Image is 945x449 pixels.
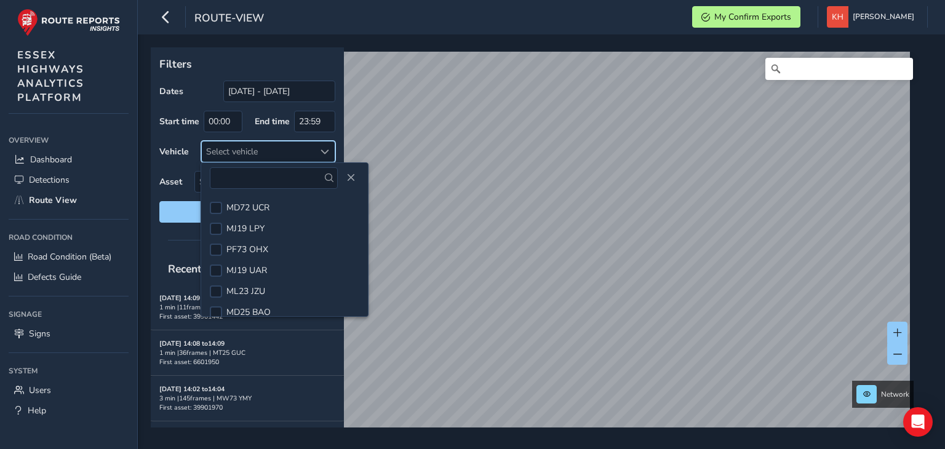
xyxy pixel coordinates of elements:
[9,131,129,149] div: Overview
[692,6,800,28] button: My Confirm Exports
[765,58,913,80] input: Search
[28,271,81,283] span: Defects Guide
[155,52,910,442] canvas: Map
[159,253,237,285] span: Recent trips
[255,116,290,127] label: End time
[159,56,335,72] p: Filters
[194,10,264,28] span: route-view
[202,141,314,162] div: Select vehicle
[195,172,314,192] span: Select an asset code
[9,305,129,324] div: Signage
[159,348,335,357] div: 1 min | 36 frames | MT25 GUC
[17,48,84,105] span: ESSEX HIGHWAYS ANALYTICS PLATFORM
[159,85,183,97] label: Dates
[159,146,189,157] label: Vehicle
[9,362,129,380] div: System
[159,116,199,127] label: Start time
[9,190,129,210] a: Route View
[159,357,219,367] span: First asset: 6601950
[714,11,791,23] span: My Confirm Exports
[159,403,223,412] span: First asset: 39901970
[29,194,77,206] span: Route View
[29,174,70,186] span: Detections
[29,328,50,340] span: Signs
[169,206,326,218] span: Reset filters
[226,244,268,255] span: PF73 OHX
[881,389,909,399] span: Network
[28,405,46,416] span: Help
[159,384,225,394] strong: [DATE] 14:02 to 14:04
[342,169,359,186] button: Close
[30,154,72,165] span: Dashboard
[903,407,933,437] div: Open Intercom Messenger
[159,394,335,403] div: 3 min | 145 frames | MW73 YMY
[159,201,335,223] button: Reset filters
[9,324,129,344] a: Signs
[9,170,129,190] a: Detections
[9,267,129,287] a: Defects Guide
[28,251,111,263] span: Road Condition (Beta)
[29,384,51,396] span: Users
[9,380,129,400] a: Users
[226,202,269,213] span: MD72 UCR
[226,264,267,276] span: MJ19 UAR
[9,247,129,267] a: Road Condition (Beta)
[827,6,919,28] button: [PERSON_NAME]
[159,176,182,188] label: Asset
[159,303,335,312] div: 1 min | 11 frames | MW73 YMY
[226,306,271,318] span: MD25 BAO
[159,293,225,303] strong: [DATE] 14:09 to 14:09
[226,285,265,297] span: ML23 JZU
[827,6,848,28] img: diamond-layout
[853,6,914,28] span: [PERSON_NAME]
[9,228,129,247] div: Road Condition
[159,339,225,348] strong: [DATE] 14:08 to 14:09
[9,149,129,170] a: Dashboard
[226,223,265,234] span: MJ19 LPY
[9,400,129,421] a: Help
[159,312,223,321] span: First asset: 39901442
[17,9,120,36] img: rr logo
